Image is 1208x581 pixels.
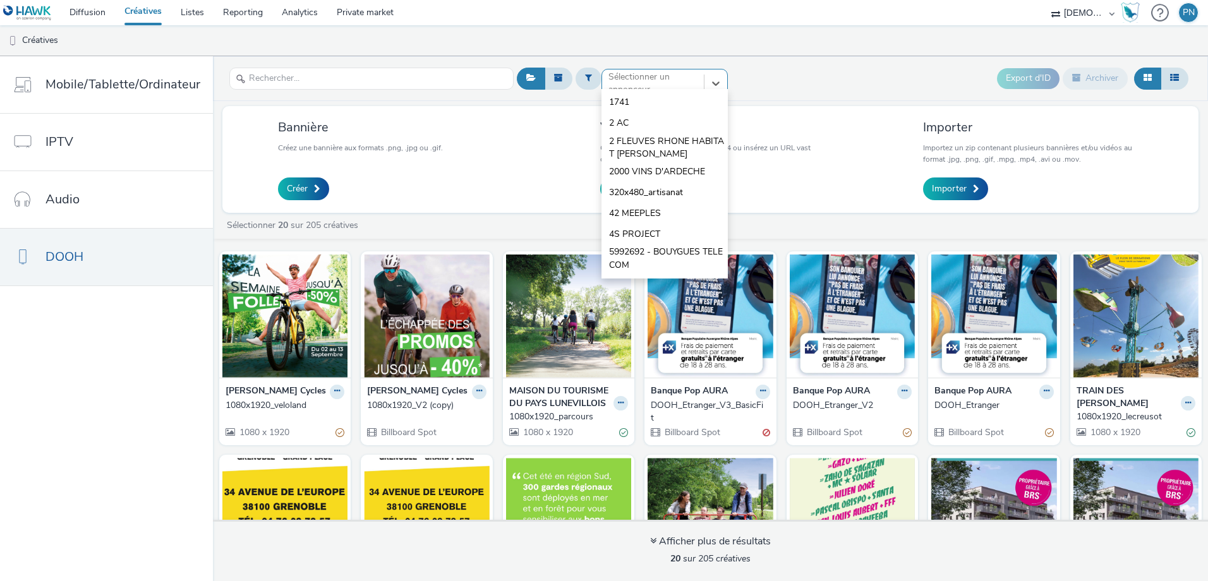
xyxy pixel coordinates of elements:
strong: 20 [670,553,680,565]
span: 5992692 - BOUYGUES TELECOM [609,246,728,272]
span: sur 205 créatives [670,553,751,565]
input: Rechercher... [229,68,514,90]
strong: 20 [278,219,288,231]
span: Billboard Spot [806,426,862,438]
strong: TRAIN DES [PERSON_NAME] [1077,385,1178,410]
img: 1080x1920_50 visual [222,458,347,581]
button: Export d'ID [997,68,1060,88]
a: Hawk Academy [1121,3,1145,23]
h3: Importer [923,119,1143,136]
img: Hawk Academy [1121,3,1140,23]
strong: Banque Pop AURA [651,385,728,399]
span: 1080 x 1920 [238,426,289,438]
span: 2000 VINS D'ARDECHE [609,165,705,178]
img: undefined Logo [3,5,52,21]
a: Créer [600,177,651,200]
img: dooh [6,35,19,47]
h3: Vidéo [600,119,820,136]
img: 1080x1920_parcours visual [506,255,631,378]
img: DOOH-Gagnezuncadeau visual [648,458,773,581]
div: Sélectionner un annonceur... [608,71,698,97]
a: Importer [923,177,988,200]
span: Mobile/Tablette/Ordinateur [45,75,200,93]
span: 1741 [609,96,629,109]
div: 1080x1920_veloland [226,399,339,412]
img: DOOH_Etranger_V2 visual [790,255,915,378]
span: Billboard Spot [380,426,437,438]
div: Valide [619,426,628,439]
a: DOOH_Etranger_V2 [793,399,912,412]
a: Sélectionner sur 205 créatives [226,219,363,231]
a: DOOH_Etranger_V3_BasicFit [651,399,770,425]
div: DOOH_Etranger [934,399,1048,412]
span: IPTV [45,133,73,151]
div: Partiellement valide [1045,426,1054,439]
strong: [PERSON_NAME] Cycles [226,385,326,399]
span: Audio [45,190,80,208]
span: 320x480_artisanat [609,186,683,199]
p: Créez une bannière aux formats .png, .jpg ou .gif. [278,142,443,153]
span: 1080 x 1920 [522,426,573,438]
span: Créer [287,183,308,195]
a: 1080x1920_V2 (copy) [367,399,486,412]
span: Importer [932,183,967,195]
span: 2 AC [609,117,629,129]
h3: Bannière [278,119,443,136]
img: 1080x1920_veloland visual [222,255,347,378]
img: 1080x1920_V2 (copy) visual [364,255,489,378]
button: Archiver [1063,68,1128,89]
button: Grille [1134,68,1161,89]
div: Partiellement valide [903,426,912,439]
a: DOOH_Etranger [934,399,1053,412]
span: 4S PROJECT [609,228,660,241]
img: DOOH-Kaufman 10s visual [931,458,1056,581]
a: 1080x1920_parcours [509,410,628,423]
span: 2 FLEUVES RHONE HABITAT [PERSON_NAME] [609,135,728,161]
div: DOOH_Etranger_V2 [793,399,907,412]
span: 1080 x 1920 [1089,426,1140,438]
img: 1080x1920 visual [790,458,915,581]
img: DOOH-Kaufman visual [1073,458,1199,581]
div: 1080x1920_parcours [509,410,623,423]
div: PN [1183,3,1195,22]
a: 1080x1920_lecreusot [1077,410,1195,423]
span: 42 MEEPLES [609,207,661,220]
div: 1080x1920_lecreusot [1077,410,1190,423]
div: Afficher plus de résultats [650,534,771,549]
img: DOOH_Etranger visual [931,255,1056,378]
a: 1080x1920_veloland [226,399,344,412]
span: Billboard Spot [947,426,1004,438]
a: Créer [278,177,329,200]
img: 1080x1920_30 visual [364,458,489,581]
p: Créez un vast à partir d'une video .mp4 ou insérez un URL vast ou un code XML. [600,142,820,165]
strong: Banque Pop AURA [934,385,1012,399]
div: DOOH_Etranger_V3_BasicFit [651,399,764,425]
div: Invalide [763,426,770,439]
span: Billboard Spot [663,426,720,438]
span: DOOH [45,248,83,266]
div: Valide [1187,426,1195,439]
div: 1080x1920_V2 (copy) [367,399,481,412]
strong: MAISON DU TOURISME DU PAYS LUNEVILLOIS [509,385,610,410]
img: DOOH_Etranger_V3_BasicFit visual [648,255,773,378]
button: Liste [1161,68,1188,89]
p: Importez un zip contenant plusieurs bannières et/ou vidéos au format .jpg, .png, .gif, .mpg, .mp4... [923,142,1143,165]
img: 1080x1920_lecreusot visual [1073,255,1199,378]
strong: Banque Pop AURA [793,385,870,399]
img: DOOH_RegionSud visual [506,458,631,581]
strong: [PERSON_NAME] Cycles [367,385,468,399]
div: Partiellement valide [335,426,344,439]
span: AB Cuisines [609,277,656,289]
